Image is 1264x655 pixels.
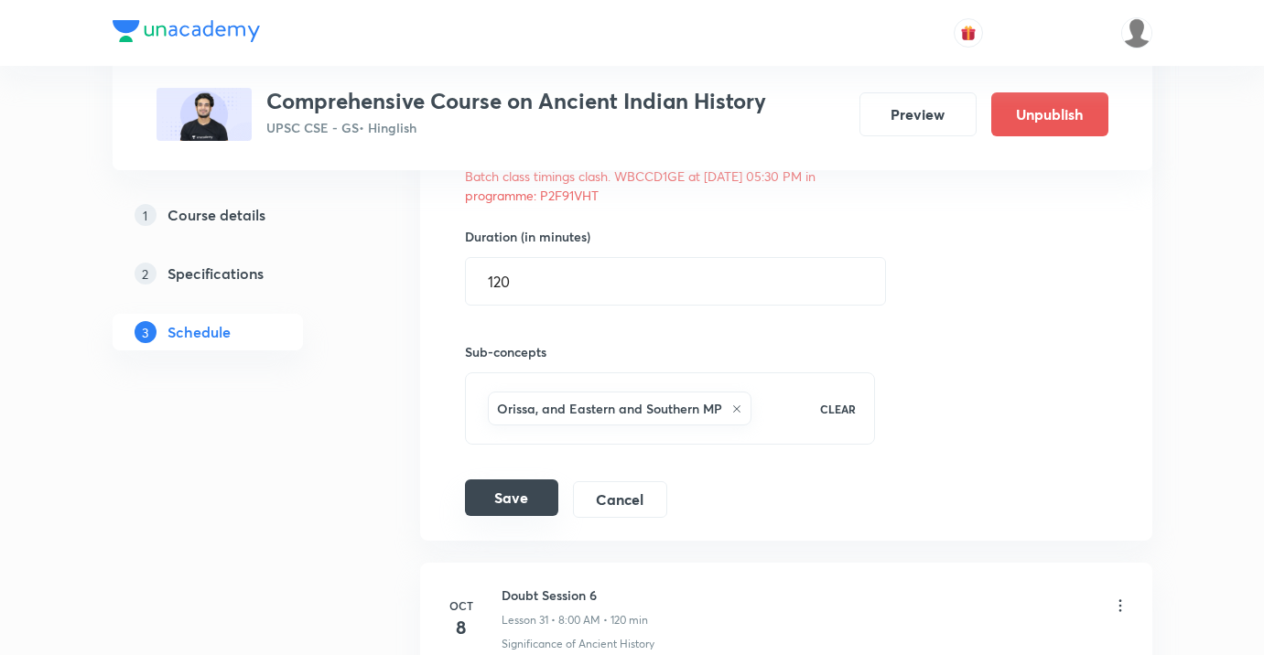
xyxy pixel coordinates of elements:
h5: Course details [167,204,265,226]
img: 7BA2FB55-E425-4700-A944-48D67C614711_plus.png [157,88,252,141]
h6: Sub-concepts [465,342,876,361]
a: 1Course details [113,197,362,233]
button: avatar [954,18,983,48]
img: Ajit [1121,17,1152,48]
p: 1 [135,204,157,226]
a: Company Logo [113,20,260,47]
p: Batch class timings clash. WBCCD1GE at [DATE] 05:30 PM in programme: P2F91VHT [465,166,876,205]
h5: Specifications [167,263,264,285]
img: avatar [960,25,977,41]
p: Lesson 31 • 8:00 AM • 120 min [502,612,648,628]
input: 120 [466,258,885,305]
h4: 8 [443,614,480,641]
button: Cancel [573,481,667,518]
p: CLEAR [820,401,856,417]
h5: Schedule [167,321,231,343]
a: 2Specifications [113,255,362,292]
h6: Orissa, and Eastern and Southern MP [497,399,722,418]
h6: Duration (in minutes) [465,227,590,246]
p: UPSC CSE - GS • Hinglish [266,118,766,137]
p: 2 [135,263,157,285]
h3: Comprehensive Course on Ancient Indian History [266,88,766,114]
h6: Oct [443,597,480,614]
button: Unpublish [991,92,1108,136]
p: 3 [135,321,157,343]
img: Company Logo [113,20,260,42]
button: Preview [859,92,977,136]
h6: Doubt Session 6 [502,585,648,605]
button: Save [465,479,558,516]
p: Significance of Ancient History [502,636,654,652]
